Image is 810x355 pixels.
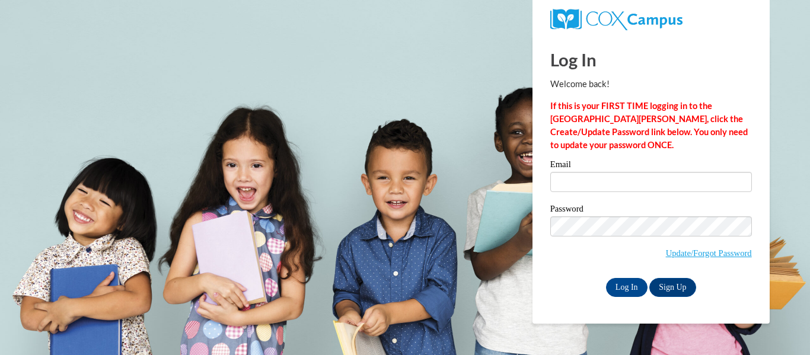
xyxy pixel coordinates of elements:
[550,9,683,30] img: COX Campus
[550,14,683,24] a: COX Campus
[606,278,648,297] input: Log In
[649,278,696,297] a: Sign Up
[550,101,748,150] strong: If this is your FIRST TIME logging in to the [GEOGRAPHIC_DATA][PERSON_NAME], click the Create/Upd...
[550,160,752,172] label: Email
[550,204,752,216] label: Password
[550,47,752,72] h1: Log In
[666,248,752,258] a: Update/Forgot Password
[550,78,752,91] p: Welcome back!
